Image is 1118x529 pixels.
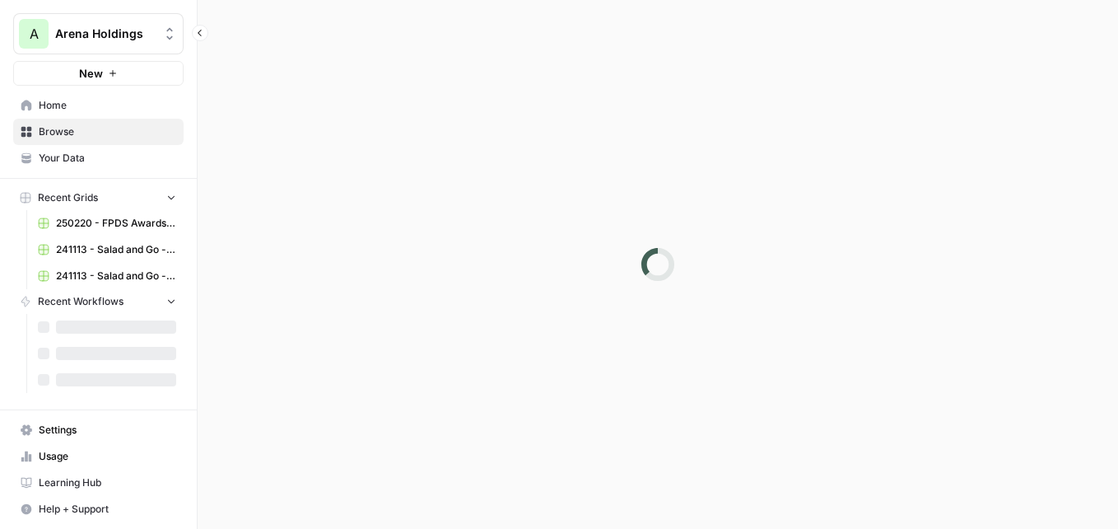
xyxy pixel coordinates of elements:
span: Help + Support [39,502,176,517]
span: Your Data [39,151,176,166]
a: Browse [13,119,184,145]
span: 241113 - Salad and Go - Comments analysis Grid (First 10K) [56,242,176,257]
a: Home [13,92,184,119]
span: Home [39,98,176,113]
a: Settings [13,417,184,443]
button: Help + Support [13,496,184,522]
span: Recent Grids [38,190,98,205]
a: 250220 - FPDS Awards.csv [30,210,184,236]
button: Recent Workflows [13,289,184,314]
span: 250220 - FPDS Awards.csv [56,216,176,231]
span: Learning Hub [39,475,176,490]
span: New [79,65,103,82]
span: Arena Holdings [55,26,155,42]
span: Usage [39,449,176,464]
a: 241113 - Salad and Go - Comments analysis Grid (Test) [30,263,184,289]
button: Recent Grids [13,185,184,210]
a: Your Data [13,145,184,171]
a: 241113 - Salad and Go - Comments analysis Grid (First 10K) [30,236,184,263]
span: 241113 - Salad and Go - Comments analysis Grid (Test) [56,269,176,283]
button: Workspace: Arena Holdings [13,13,184,54]
span: Recent Workflows [38,294,123,309]
span: Browse [39,124,176,139]
span: A [30,24,39,44]
a: Learning Hub [13,470,184,496]
a: Usage [13,443,184,470]
button: New [13,61,184,86]
span: Settings [39,423,176,438]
